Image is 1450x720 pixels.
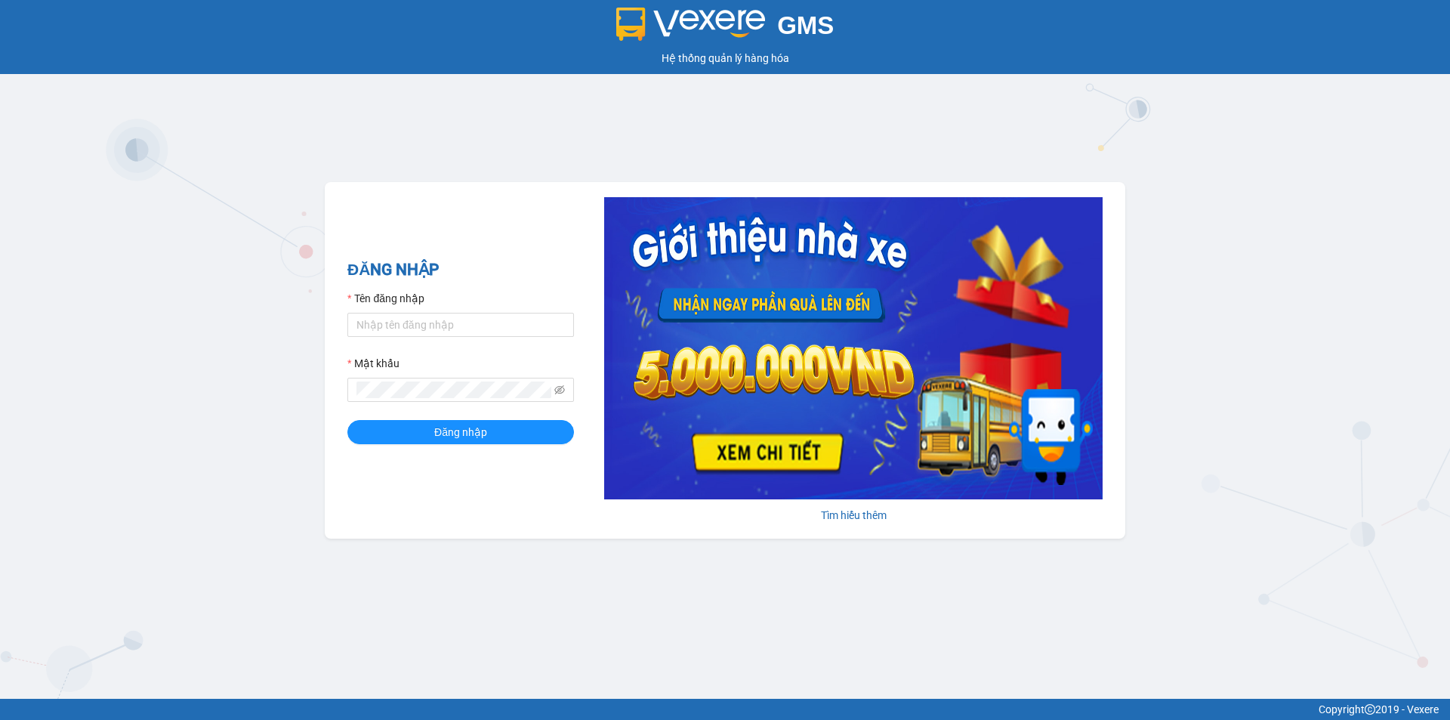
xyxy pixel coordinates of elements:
a: GMS [616,23,835,35]
span: GMS [777,11,834,39]
input: Tên đăng nhập [347,313,574,337]
div: Hệ thống quản lý hàng hóa [4,50,1446,66]
label: Mật khẩu [347,355,400,372]
img: banner-0 [604,197,1103,499]
div: Tìm hiểu thêm [604,507,1103,524]
div: Copyright 2019 - Vexere [11,701,1439,718]
button: Đăng nhập [347,420,574,444]
span: Đăng nhập [434,424,487,440]
img: logo 2 [616,8,766,41]
span: eye-invisible [554,385,565,395]
label: Tên đăng nhập [347,290,424,307]
input: Mật khẩu [356,382,551,398]
h2: ĐĂNG NHẬP [347,258,574,283]
span: copyright [1365,704,1375,715]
